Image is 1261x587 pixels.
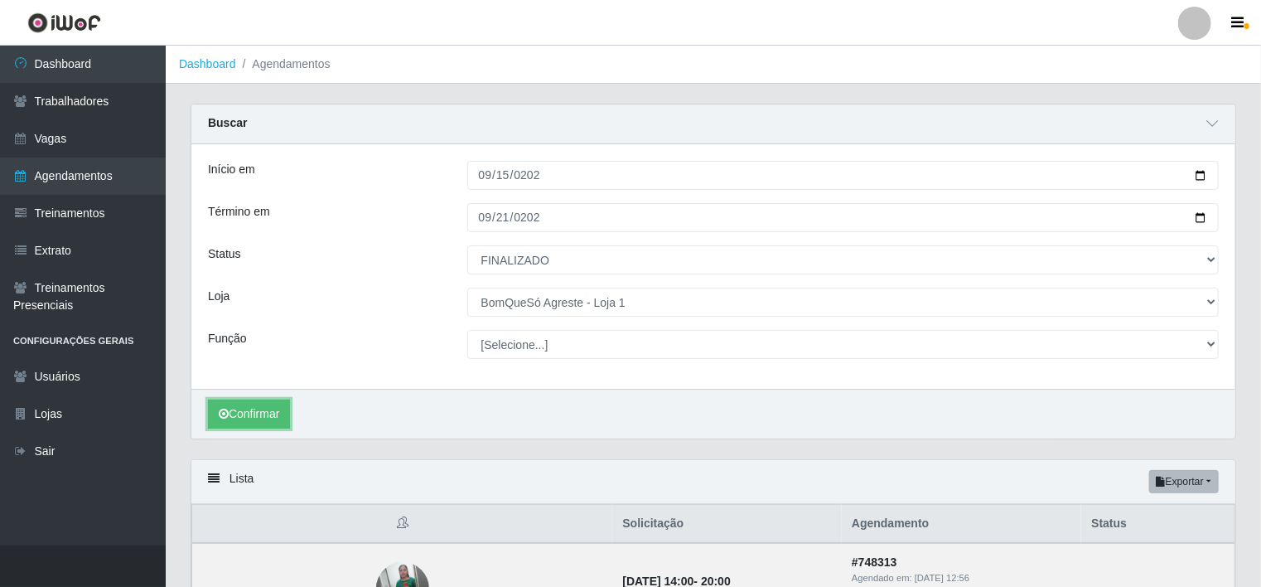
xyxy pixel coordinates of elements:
th: Agendamento [842,505,1081,544]
nav: breadcrumb [166,46,1261,84]
input: 00/00/0000 [467,161,1220,190]
th: Solicitação [612,505,842,544]
label: Loja [208,288,229,305]
label: Início em [208,161,255,178]
a: Dashboard [179,57,236,70]
img: CoreUI Logo [27,12,101,33]
label: Status [208,245,241,263]
label: Término em [208,203,270,221]
button: Confirmar [208,400,290,429]
strong: # 748313 [852,555,897,569]
div: Agendado em: [852,571,1071,585]
button: Exportar [1149,470,1219,493]
time: [DATE] 12:56 [915,573,969,583]
div: Lista [191,460,1235,504]
li: Agendamentos [236,56,331,73]
strong: Buscar [208,116,247,129]
input: 00/00/0000 [467,203,1220,232]
label: Função [208,330,247,347]
th: Status [1081,505,1234,544]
